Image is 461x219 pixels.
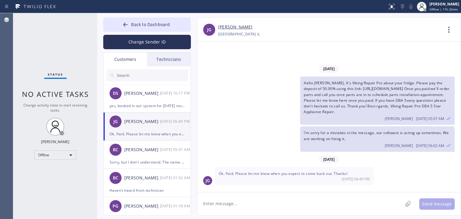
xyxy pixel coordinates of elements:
div: 09/26/2025 9:31 AM [160,146,191,153]
div: 09/25/2025 9:18 AM [160,202,191,209]
input: Search [116,69,188,81]
span: DS [113,90,118,97]
div: Customers [104,52,147,66]
div: [GEOGRAPHIC_DATA] IL [218,31,260,37]
button: Mute [407,2,415,11]
span: Status [48,72,63,76]
div: [PERSON_NAME] [124,175,160,181]
div: [PERSON_NAME] [124,146,160,153]
span: [DATE] [319,156,339,163]
span: [DATE] 05:57 AM [416,116,444,121]
div: 09/25/2025 9:02 AM [300,126,455,151]
span: Change activity state to start receiving tasks. [23,103,87,113]
span: I'm sorry for a mistakes in the message, our software is acting up sometimes. We are working on f... [304,130,449,141]
div: 09/25/2025 9:52 AM [160,174,191,181]
a: [PERSON_NAME] [218,24,252,31]
div: Ok. Paid. Please let me know when you expect to come back out. Thanks! [110,130,185,137]
span: [PERSON_NAME] [385,116,413,121]
div: [PERSON_NAME] [429,1,459,7]
button: Send message [419,198,455,210]
span: Offline | 17h 20min [429,7,458,11]
span: PG [113,203,118,210]
span: BC [113,175,118,181]
span: [DATE] [319,65,339,73]
div: yes, booked in our system for [DATE] morning. 9-12. Thank you! [110,102,185,109]
div: Offline [34,150,76,160]
div: [PERSON_NAME] [124,90,160,97]
span: Ok. Paid. Please let me know when you expect to come back out. Thanks! [219,171,348,176]
div: Technicians [147,52,191,66]
span: No active tasks [22,89,89,99]
button: Change Sender ID [103,35,191,49]
div: 09/25/2025 9:57 AM [300,76,455,125]
button: Back to Dashboard [103,17,191,32]
div: Sorry, but I don't understand. The name of your company has Thermador in it. How can you not deal... [110,159,185,166]
span: Hello [PERSON_NAME], It's Viking Repair Pro about your fridge. Please pay the deposit of 50.00% u... [304,80,450,114]
div: 09/26/2025 9:49 AM [160,118,191,125]
span: BC [113,146,118,153]
div: 09/26/2025 9:49 AM [215,167,373,185]
span: [DATE] 06:02 AM [416,143,444,148]
span: Back to Dashboard [131,22,170,27]
span: [PERSON_NAME] [385,143,413,148]
div: Haven't heard from technician [110,187,185,194]
span: JG [206,177,210,184]
div: [PERSON_NAME] [41,139,69,144]
div: 09/26/2025 9:17 AM [160,90,191,97]
div: [PERSON_NAME] [124,118,160,125]
div: [PERSON_NAME] [124,203,160,210]
span: JG [113,118,118,125]
span: [DATE] 06:49 PM [342,176,370,181]
span: JG [207,26,211,33]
